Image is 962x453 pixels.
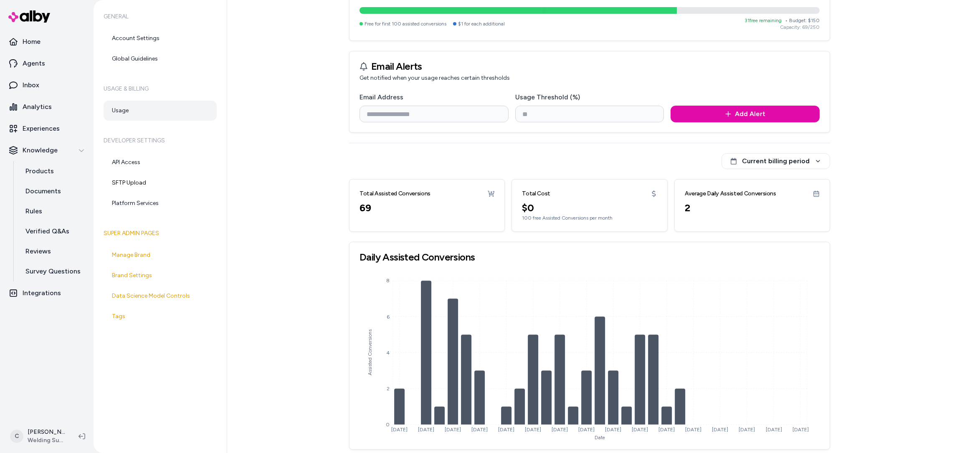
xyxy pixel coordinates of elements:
span: Current billing period [742,157,810,165]
p: Analytics [23,102,52,112]
tspan: [DATE] [792,427,809,433]
a: Verified Q&As [17,221,90,241]
a: API Access [104,152,217,172]
p: Home [23,37,41,47]
a: Experiences [3,119,90,139]
tspan: [DATE] [739,427,755,433]
button: Knowledge [3,140,90,160]
span: • Budget: $ 150 [785,18,820,23]
p: Reviews [25,246,51,256]
a: Platform Services [104,193,217,213]
tspan: Date [595,435,605,440]
h3: Email Alerts [371,61,422,71]
label: Usage Threshold (%) [515,93,580,101]
button: Current billing period [721,153,830,169]
span: C [10,430,23,443]
tspan: [DATE] [525,427,541,433]
a: Products [17,161,90,181]
a: Home [3,32,90,52]
p: [PERSON_NAME] [28,428,65,436]
tspan: [DATE] [685,427,701,433]
tspan: [DATE] [552,427,568,433]
a: Rules [17,201,90,221]
a: Integrations [3,283,90,303]
tspan: 2 [387,386,390,392]
tspan: Assisted Conversions [367,330,373,376]
tspan: [DATE] [632,427,648,433]
tspan: [DATE] [578,427,595,433]
p: Integrations [23,288,61,298]
p: Products [25,166,54,176]
h3: Daily Assisted Conversions [359,252,820,262]
div: 100 free Assisted Conversions per month [522,215,657,221]
tspan: [DATE] [712,427,729,433]
label: Email Address [359,93,403,101]
a: Usage [104,101,217,121]
a: Inbox [3,75,90,95]
tspan: [DATE] [445,427,461,433]
span: Free for first 100 assisted conversions [365,20,446,27]
a: Survey Questions [17,261,90,281]
a: Brand Settings [104,266,217,286]
p: Rules [25,206,42,216]
div: Capacity: 69 / 250 [744,24,820,30]
p: Get notified when your usage reaches certain thresholds [359,74,820,82]
tspan: [DATE] [418,427,434,433]
h3: Average Daily Assisted Conversions [685,190,776,198]
span: $1 for each additional [458,20,505,27]
tspan: [DATE] [605,427,621,433]
div: 69 [359,201,494,215]
a: Account Settings [104,28,217,48]
tspan: [DATE] [658,427,675,433]
p: Documents [25,186,61,196]
p: Experiences [23,124,60,134]
button: Add Alert [671,106,820,122]
a: Agents [3,53,90,73]
span: 31 free remaining [744,18,782,23]
div: 2 [685,201,820,215]
h6: Developer Settings [104,129,217,152]
a: Analytics [3,97,90,117]
a: Manage Brand [104,245,217,265]
button: C[PERSON_NAME]Welding Supplies from IOC [5,423,72,450]
h3: Total Assisted Conversions [359,190,430,198]
a: Documents [17,181,90,201]
h3: Total Cost [522,190,550,198]
tspan: 0 [386,422,390,428]
a: Tags [104,306,217,326]
p: Agents [23,58,45,68]
a: Reviews [17,241,90,261]
tspan: [DATE] [498,427,514,433]
a: Data Science Model Controls [104,286,217,306]
tspan: [DATE] [391,427,408,433]
p: Inbox [23,80,39,90]
a: Global Guidelines [104,49,217,69]
span: Welding Supplies from IOC [28,436,65,445]
p: Verified Q&As [25,226,69,236]
tspan: [DATE] [471,427,488,433]
tspan: 8 [386,278,390,283]
h6: Usage & Billing [104,77,217,101]
h6: Super Admin Pages [104,222,217,245]
tspan: 6 [387,314,390,320]
tspan: [DATE] [766,427,782,433]
h6: General [104,5,217,28]
tspan: 4 [387,350,390,356]
div: $ 0 [522,201,657,215]
a: SFTP Upload [104,173,217,193]
img: alby Logo [8,10,50,23]
p: Survey Questions [25,266,81,276]
p: Knowledge [23,145,58,155]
